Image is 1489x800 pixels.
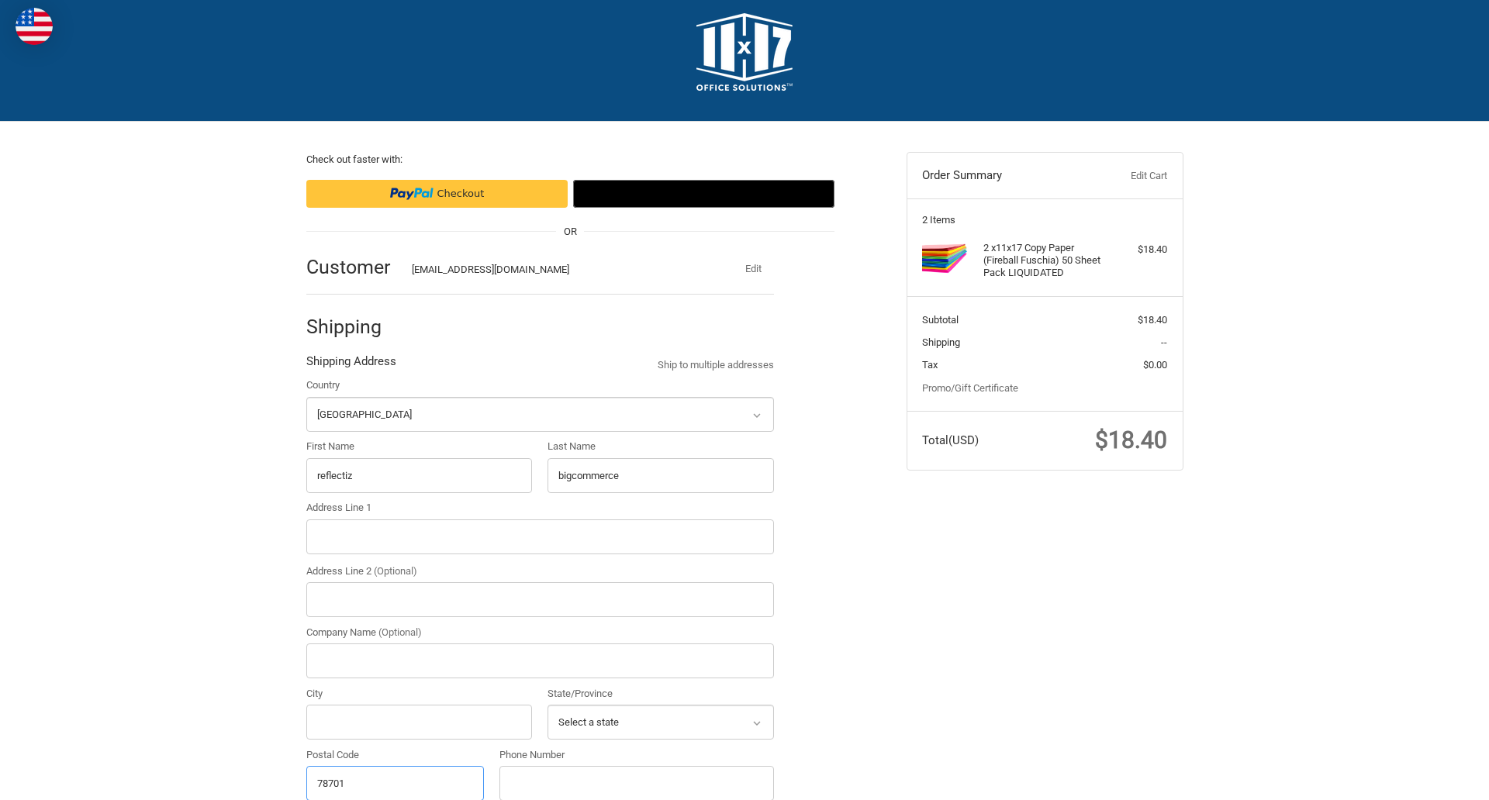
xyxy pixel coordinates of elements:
[983,242,1102,280] h4: 2 x 11x17 Copy Paper (Fireball Fuschia) 50 Sheet Pack LIQUIDATED
[306,180,568,208] iframe: PayPal-paypal
[306,439,533,454] label: First Name
[734,258,774,280] button: Edit
[696,13,793,91] img: 11x17.com
[306,378,774,393] label: Country
[306,625,774,640] label: Company Name
[658,357,774,373] a: Ship to multiple addresses
[573,180,834,208] button: Google Pay
[548,439,774,454] label: Last Name
[306,255,397,279] h2: Customer
[1090,168,1167,184] a: Edit Cart
[378,626,422,638] small: (Optional)
[1161,336,1167,348] span: --
[922,433,979,447] span: Total (USD)
[306,315,397,339] h2: Shipping
[922,382,1018,394] a: Promo/Gift Certificate
[306,152,834,167] p: Check out faster with:
[412,262,703,278] div: [EMAIL_ADDRESS][DOMAIN_NAME]
[922,168,1090,184] h3: Order Summary
[1138,314,1167,326] span: $18.40
[306,353,396,378] legend: Shipping Address
[922,214,1167,226] h3: 2 Items
[306,747,485,763] label: Postal Code
[306,686,533,702] label: City
[922,336,960,348] span: Shipping
[922,359,938,371] span: Tax
[16,8,53,45] img: duty and tax information for United States
[556,224,585,240] span: OR
[306,500,774,516] label: Address Line 1
[1095,426,1167,453] span: $18.40
[306,564,774,579] label: Address Line 2
[1143,359,1167,371] span: $0.00
[374,565,417,577] small: (Optional)
[548,686,774,702] label: State/Province
[1106,242,1167,257] div: $18.40
[922,314,959,326] span: Subtotal
[499,747,774,763] label: Phone Number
